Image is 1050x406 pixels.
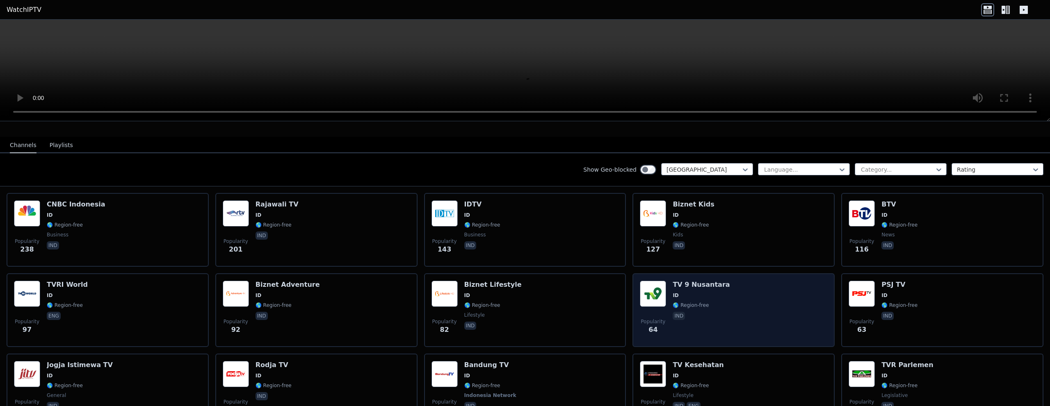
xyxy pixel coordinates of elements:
[256,361,292,369] h6: Rodja TV
[464,382,500,389] span: 🌎 Region-free
[881,212,887,218] span: ID
[464,281,522,289] h6: Biznet Lifestyle
[673,231,683,238] span: kids
[15,318,39,325] span: Popularity
[20,245,34,254] span: 238
[855,245,868,254] span: 116
[881,292,887,299] span: ID
[881,200,918,209] h6: BTV
[224,399,248,405] span: Popularity
[256,292,261,299] span: ID
[881,222,918,228] span: 🌎 Region-free
[256,231,268,240] p: ind
[47,241,59,249] p: ind
[673,212,678,218] span: ID
[431,361,458,387] img: Bandung TV
[881,312,894,320] p: ind
[881,392,908,399] span: legislative
[849,200,875,227] img: BTV
[673,312,685,320] p: ind
[256,382,292,389] span: 🌎 Region-free
[256,312,268,320] p: ind
[14,200,40,227] img: CNBC Indonesia
[256,302,292,308] span: 🌎 Region-free
[881,361,933,369] h6: TVR Parlemen
[224,318,248,325] span: Popularity
[256,392,268,400] p: ind
[256,281,320,289] h6: Biznet Adventure
[256,222,292,228] span: 🌎 Region-free
[23,325,32,335] span: 97
[849,318,874,325] span: Popularity
[673,222,709,228] span: 🌎 Region-free
[849,281,875,307] img: PSJ TV
[464,322,477,330] p: ind
[15,238,39,245] span: Popularity
[849,238,874,245] span: Popularity
[432,318,457,325] span: Popularity
[47,392,66,399] span: general
[15,399,39,405] span: Popularity
[673,392,693,399] span: lifestyle
[641,238,665,245] span: Popularity
[673,302,709,308] span: 🌎 Region-free
[464,241,477,249] p: ind
[881,241,894,249] p: ind
[464,392,516,399] span: Indonesia Network
[673,281,730,289] h6: TV 9 Nusantara
[640,200,666,227] img: Biznet Kids
[256,200,299,209] h6: Rajawali TV
[256,372,261,379] span: ID
[47,302,83,308] span: 🌎 Region-free
[464,312,485,318] span: lifestyle
[431,281,458,307] img: Biznet Lifestyle
[47,361,113,369] h6: Jogja Istimewa TV
[641,399,665,405] span: Popularity
[229,245,242,254] span: 201
[673,382,709,389] span: 🌎 Region-free
[464,212,470,218] span: ID
[464,302,500,308] span: 🌎 Region-free
[673,292,678,299] span: ID
[7,5,41,15] a: WatchIPTV
[438,245,451,254] span: 143
[464,222,500,228] span: 🌎 Region-free
[464,292,470,299] span: ID
[881,231,895,238] span: news
[464,200,500,209] h6: IDTV
[47,372,52,379] span: ID
[640,361,666,387] img: TV Kesehatan
[881,281,918,289] h6: PSJ TV
[881,372,887,379] span: ID
[646,245,660,254] span: 127
[464,361,518,369] h6: Bandung TV
[256,212,261,218] span: ID
[14,361,40,387] img: Jogja Istimewa TV
[47,231,68,238] span: business
[223,281,249,307] img: Biznet Adventure
[47,222,83,228] span: 🌎 Region-free
[14,281,40,307] img: TVRI World
[47,200,105,209] h6: CNBC Indonesia
[464,372,470,379] span: ID
[673,200,714,209] h6: Biznet Kids
[849,399,874,405] span: Popularity
[224,238,248,245] span: Popularity
[47,212,52,218] span: ID
[857,325,866,335] span: 63
[50,138,73,153] button: Playlists
[673,361,724,369] h6: TV Kesehatan
[464,231,486,238] span: business
[223,361,249,387] img: Rodja TV
[10,138,37,153] button: Channels
[640,281,666,307] img: TV 9 Nusantara
[47,292,52,299] span: ID
[673,372,678,379] span: ID
[47,382,83,389] span: 🌎 Region-free
[673,241,685,249] p: ind
[641,318,665,325] span: Popularity
[648,325,657,335] span: 64
[849,361,875,387] img: TVR Parlemen
[583,166,637,174] label: Show Geo-blocked
[47,281,88,289] h6: TVRI World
